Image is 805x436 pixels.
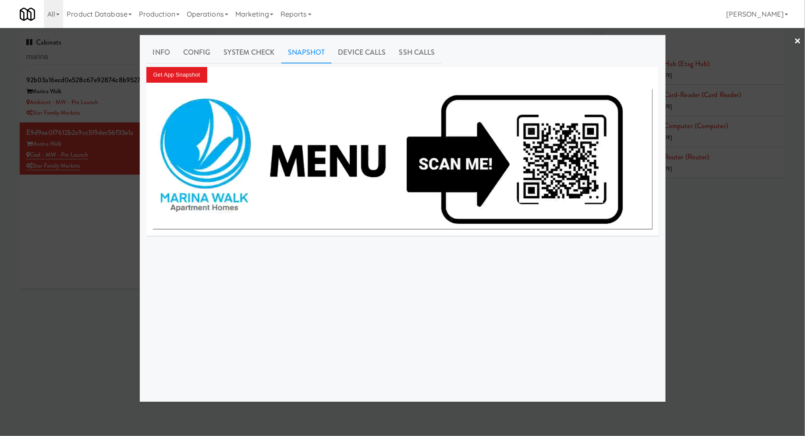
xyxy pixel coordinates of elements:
[153,89,653,230] img: glw3niiz5jjqor2ulion.png
[332,42,393,63] a: Device Calls
[146,67,207,83] button: Get App Snapshot
[20,7,35,22] img: Micromart
[217,42,281,63] a: System Check
[794,28,801,55] a: ×
[146,42,177,63] a: Info
[281,42,332,63] a: Snapshot
[177,42,217,63] a: Config
[393,42,442,63] a: SSH Calls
